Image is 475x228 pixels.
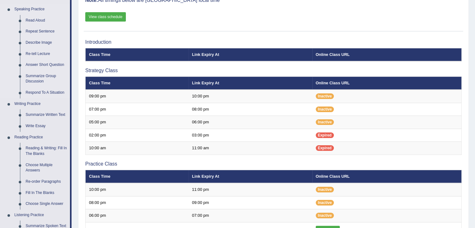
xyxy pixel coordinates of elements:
th: Online Class URL [312,48,462,61]
a: Summarize Group Discussion [23,71,70,87]
td: 03:00 pm [189,129,312,142]
span: Inactive [316,200,334,206]
td: 11:00 pm [189,183,312,196]
a: View class schedule [85,12,126,22]
span: Expired [316,145,334,151]
h3: Strategy Class [85,68,462,73]
td: 10:00 pm [189,90,312,103]
span: Expired [316,132,334,138]
a: Respond To A Situation [23,87,70,98]
a: Choose Single Answer [23,198,70,210]
h3: Introduction [85,39,462,45]
span: Inactive [316,119,334,125]
a: Repeat Sentence [23,26,70,37]
td: 09:00 pm [189,196,312,209]
h3: Practice Class [85,161,462,167]
a: Re-order Paragraphs [23,176,70,187]
td: 11:00 am [189,142,312,155]
th: Link Expiry At [189,48,312,61]
td: 10:00 am [86,142,189,155]
th: Class Time [86,48,189,61]
a: Fill In The Blanks [23,187,70,199]
td: 06:00 pm [86,209,189,222]
th: Online Class URL [312,77,462,90]
span: Inactive [316,93,334,99]
td: 08:00 pm [189,103,312,116]
a: Write Essay [23,121,70,132]
a: Reading & Writing: Fill In The Blanks [23,143,70,159]
a: Writing Practice [12,98,70,110]
td: 06:00 pm [189,116,312,129]
th: Class Time [86,170,189,183]
span: Inactive [316,107,334,112]
span: Inactive [316,213,334,218]
td: 07:00 pm [86,103,189,116]
th: Link Expiry At [189,77,312,90]
span: Inactive [316,187,334,192]
th: Class Time [86,77,189,90]
a: Re-tell Lecture [23,48,70,60]
th: Online Class URL [312,170,462,183]
th: Link Expiry At [189,170,312,183]
a: Read Aloud [23,15,70,26]
td: 09:00 pm [86,90,189,103]
td: 02:00 pm [86,129,189,142]
td: 05:00 pm [86,116,189,129]
a: Choose Multiple Answers [23,160,70,176]
a: Summarize Written Text [23,109,70,121]
td: 08:00 pm [86,196,189,209]
a: Describe Image [23,37,70,48]
a: Listening Practice [12,210,70,221]
td: 10:00 pm [86,183,189,196]
td: 07:00 pm [189,209,312,222]
a: Speaking Practice [12,4,70,15]
a: Reading Practice [12,132,70,143]
a: Answer Short Question [23,59,70,71]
